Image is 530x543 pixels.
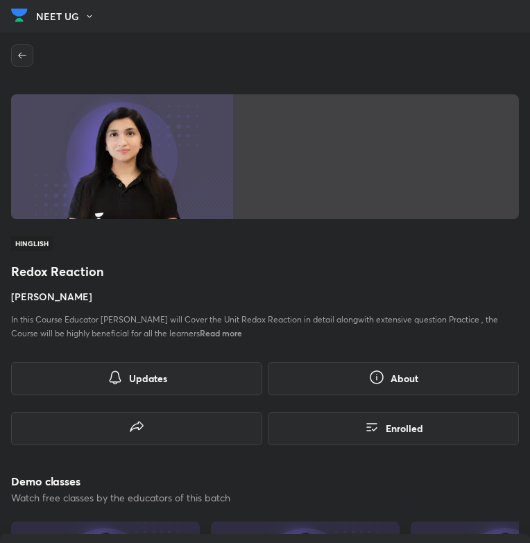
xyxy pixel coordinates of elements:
[268,362,519,395] button: About
[11,5,28,29] a: Company Logo
[11,314,498,338] span: In this Course Educator [PERSON_NAME] will Cover the Unit Redox Reaction in detail alongwith exte...
[11,491,519,505] p: Watch free classes by the educators of this batch
[11,94,233,219] img: Thumbnail
[11,473,519,490] h5: Demo classes
[11,5,28,26] img: Company Logo
[11,412,262,445] button: false
[11,362,262,395] button: Updates
[11,236,53,251] span: Hinglish
[36,6,103,27] button: NEET UG
[11,289,519,304] h4: [PERSON_NAME]
[200,327,242,338] span: Read more
[268,412,519,445] button: Enrolled
[11,262,519,281] h1: Redox Reaction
